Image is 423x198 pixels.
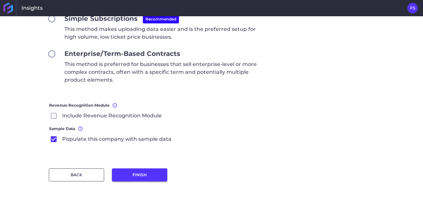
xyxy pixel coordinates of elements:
[49,125,75,132] span: Sample Data
[49,102,110,109] span: Revenue Recognition Module
[64,14,264,25] p: Simple Subscriptions
[143,15,179,23] div: Recommended
[64,14,264,41] label: This method makes uploading data easier and is the preferred setup for high volume, low ticket pr...
[407,3,418,13] button: User Menu
[112,168,167,181] button: FINISH
[64,49,264,84] label: This method is preferred for businesses that sell enterprise-level or more complex contracts, oft...
[64,49,264,60] p: Enterprise/Term-Based Contracts
[62,135,171,143] span: Populate this company with sample data
[62,112,162,120] span: Include Revenue Recognition Module
[49,168,104,181] button: BACK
